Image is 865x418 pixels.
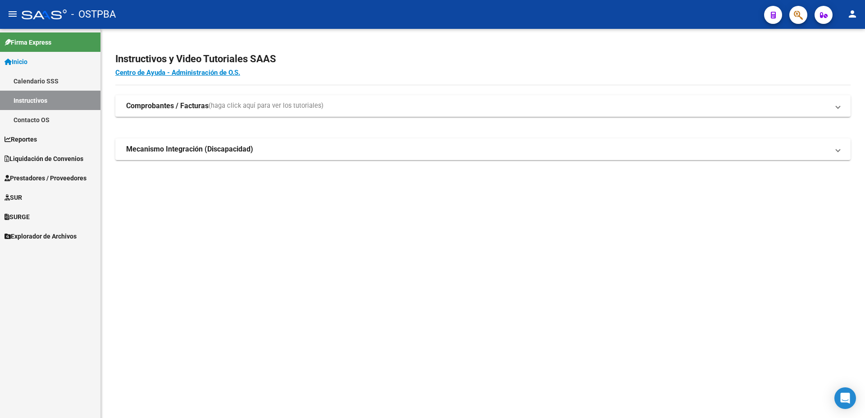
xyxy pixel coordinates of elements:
[5,57,27,67] span: Inicio
[126,101,209,111] strong: Comprobantes / Facturas
[71,5,116,24] span: - OSTPBA
[7,9,18,19] mat-icon: menu
[5,134,37,144] span: Reportes
[5,37,51,47] span: Firma Express
[115,95,851,117] mat-expansion-panel-header: Comprobantes / Facturas(haga click aquí para ver los tutoriales)
[115,51,851,68] h2: Instructivos y Video Tutoriales SAAS
[847,9,858,19] mat-icon: person
[5,154,83,164] span: Liquidación de Convenios
[5,193,22,202] span: SUR
[115,69,240,77] a: Centro de Ayuda - Administración de O.S.
[5,173,86,183] span: Prestadores / Proveedores
[5,231,77,241] span: Explorador de Archivos
[115,138,851,160] mat-expansion-panel-header: Mecanismo Integración (Discapacidad)
[834,387,856,409] div: Open Intercom Messenger
[126,144,253,154] strong: Mecanismo Integración (Discapacidad)
[5,212,30,222] span: SURGE
[209,101,323,111] span: (haga click aquí para ver los tutoriales)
